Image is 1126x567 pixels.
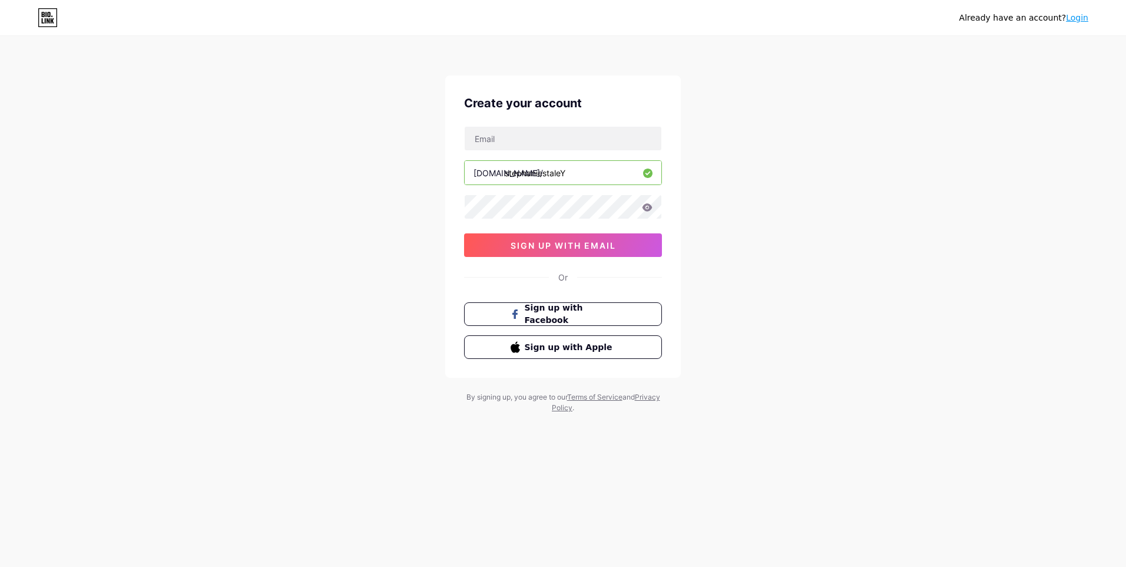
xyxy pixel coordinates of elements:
div: Or [558,271,568,283]
span: sign up with email [511,240,616,250]
div: Create your account [464,94,662,112]
div: Already have an account? [959,12,1088,24]
span: Sign up with Apple [525,341,616,354]
div: By signing up, you agree to our and . [463,392,663,413]
input: username [465,161,661,184]
a: Login [1066,13,1088,22]
button: Sign up with Apple [464,335,662,359]
div: [DOMAIN_NAME]/ [473,167,543,179]
button: sign up with email [464,233,662,257]
span: Sign up with Facebook [525,302,616,327]
button: Sign up with Facebook [464,302,662,326]
input: Email [465,127,661,150]
a: Terms of Service [567,393,622,401]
